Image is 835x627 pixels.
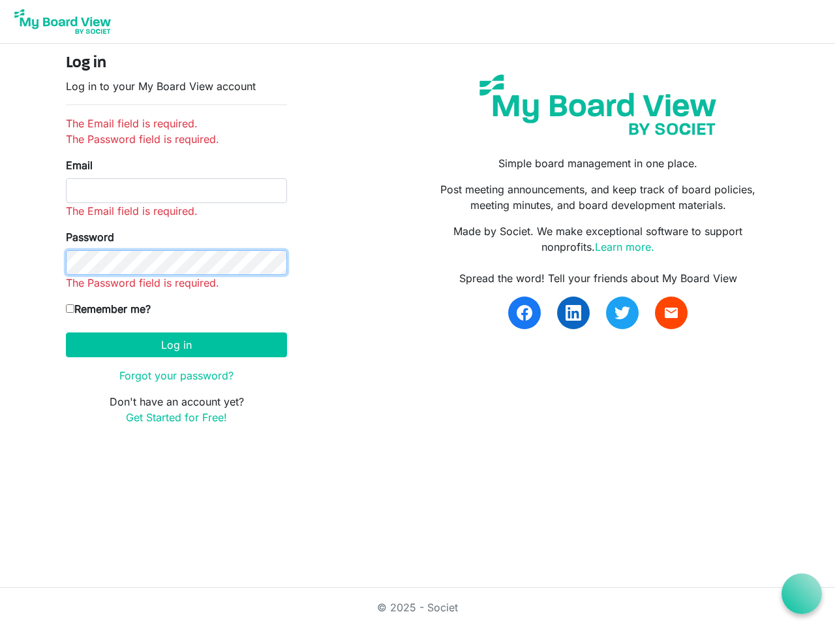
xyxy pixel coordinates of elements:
[517,305,532,321] img: facebook.svg
[470,65,726,145] img: my-board-view-societ.svg
[66,131,287,147] li: The Password field is required.
[615,305,630,321] img: twitter.svg
[427,182,769,213] p: Post meeting announcements, and keep track of board policies, meeting minutes, and board developm...
[427,270,769,286] div: Spread the word! Tell your friends about My Board View
[66,78,287,94] p: Log in to your My Board View account
[663,305,679,321] span: email
[427,155,769,171] p: Simple board management in one place.
[66,304,74,313] input: Remember me?
[566,305,581,321] img: linkedin.svg
[427,223,769,255] p: Made by Societ. We make exceptional software to support nonprofits.
[595,240,654,253] a: Learn more.
[66,394,287,425] p: Don't have an account yet?
[119,369,234,382] a: Forgot your password?
[126,411,227,424] a: Get Started for Free!
[66,229,114,245] label: Password
[10,5,115,38] img: My Board View Logo
[377,601,458,614] a: © 2025 - Societ
[66,54,287,73] h4: Log in
[66,204,198,217] span: The Email field is required.
[655,297,688,329] a: email
[66,301,151,317] label: Remember me?
[66,332,287,357] button: Log in
[66,116,287,131] li: The Email field is required.
[66,276,219,289] span: The Password field is required.
[66,157,93,173] label: Email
